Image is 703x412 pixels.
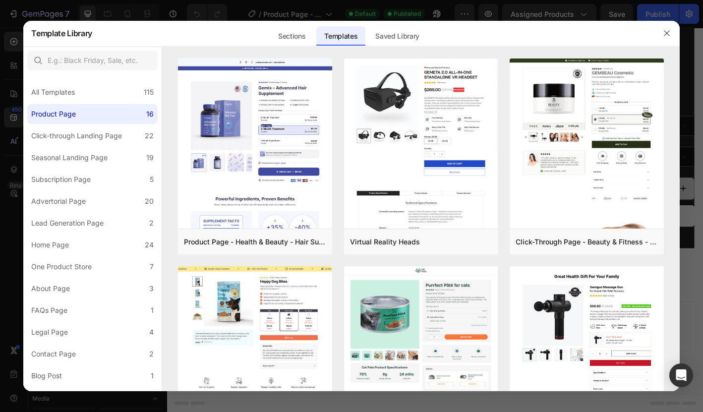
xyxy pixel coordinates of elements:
div: 3 [149,283,154,294]
div: 20 [145,195,154,207]
div: 1 [151,370,154,382]
span: Show more [302,72,337,81]
div: 2 [149,348,154,360]
h2: Template Library [31,20,92,46]
p: – protects without covering the camera lens, so your camera is always ready [322,41,586,60]
div: Add to cart [416,204,470,214]
div: 16 [146,108,154,120]
div: Templates [316,26,365,46]
button: Add to cart [302,197,586,221]
div: Open Intercom Messenger [669,363,693,387]
button: Carousel Next Arrow [255,103,267,115]
strong: Premium comfort [322,61,379,69]
button: Show more [302,72,586,81]
div: Virtual Reality Heads [350,236,420,248]
p: – stylish finish in premium faux leather [322,32,586,42]
div: About Page [31,283,70,294]
button: Carousel Back Arrow [36,103,48,115]
div: Click-Through Page - Beauty & Fitness - Cosmetic [516,236,657,248]
div: 19 [146,152,154,164]
div: 22 [145,130,154,142]
p: – supports wireless charging without removing the case [322,12,586,22]
div: Click-through Landing Page [31,130,122,142]
span: Add section [274,299,321,309]
div: 2 [149,217,154,229]
strong: Retro design [322,32,364,40]
p: – durable material with a secure, comfortable grip [322,61,586,71]
div: Home Page [31,239,69,251]
div: Lead Generation Page [31,217,104,229]
span: inspired by CRO experts [186,333,254,342]
div: 4 [149,326,154,338]
div: Saved Library [367,26,427,46]
span: then drag & drop elements [334,333,408,342]
div: Seasonal Landing Page [31,152,108,164]
div: Contact Page [31,348,76,360]
strong: Built-in stand [322,22,366,30]
div: All Templates [31,86,75,98]
div: Choose templates [191,321,251,331]
div: Add blank section [341,321,402,331]
button: increment [560,167,585,191]
strong: Fully functional [322,42,373,50]
div: 115 [144,86,154,98]
div: Generate layout [269,321,321,331]
input: E.g.: Black Friday, Sale, etc. [27,51,158,70]
div: 7 [150,261,154,273]
div: Product Page [31,108,76,120]
p: – perfect for watching videos or hands-free use [322,22,586,32]
div: Legal Page [31,326,68,338]
div: Blog Post [31,370,62,382]
div: One Product Store [31,261,92,273]
div: 1 [151,304,154,316]
div: Subscription Page [31,174,91,185]
input: quantity [327,167,560,191]
div: 5 [150,174,154,185]
button: decrement [302,167,327,191]
div: Advertorial Page [31,195,86,207]
div: 24 [145,239,154,251]
span: from URL or image [267,333,320,342]
div: Product Page - Health & Beauty - Hair Supplement [184,236,326,248]
div: Sections [270,26,313,46]
div: FAQs Page [31,304,67,316]
strong: MagSafe compatible [322,13,389,21]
